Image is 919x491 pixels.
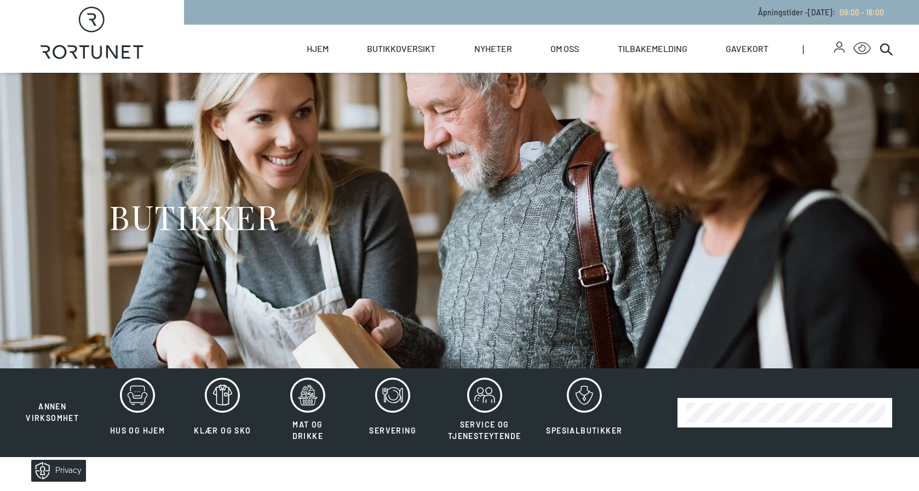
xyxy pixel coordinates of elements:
[11,456,100,486] iframe: Manage Preferences
[369,426,416,435] span: Servering
[26,402,79,423] span: Annen virksomhet
[96,377,179,448] button: Hus og hjem
[181,377,264,448] button: Klær og sko
[307,25,329,73] a: Hjem
[11,377,94,424] button: Annen virksomhet
[109,196,278,237] h1: BUTIKKER
[835,8,884,17] a: 09:00 - 18:00
[266,377,349,448] button: Mat og drikke
[367,25,435,73] a: Butikkoversikt
[840,8,884,17] span: 09:00 - 18:00
[535,377,634,448] button: Spesialbutikker
[550,25,579,73] a: Om oss
[618,25,687,73] a: Tilbakemelding
[726,25,768,73] a: Gavekort
[292,420,323,441] span: Mat og drikke
[758,7,884,18] p: Åpningstider - [DATE] :
[110,426,165,435] span: Hus og hjem
[436,377,533,448] button: Service og tjenesteytende
[853,40,871,57] button: Open Accessibility Menu
[802,25,834,73] span: |
[546,426,622,435] span: Spesialbutikker
[194,426,251,435] span: Klær og sko
[474,25,512,73] a: Nyheter
[352,377,434,448] button: Servering
[448,420,521,441] span: Service og tjenesteytende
